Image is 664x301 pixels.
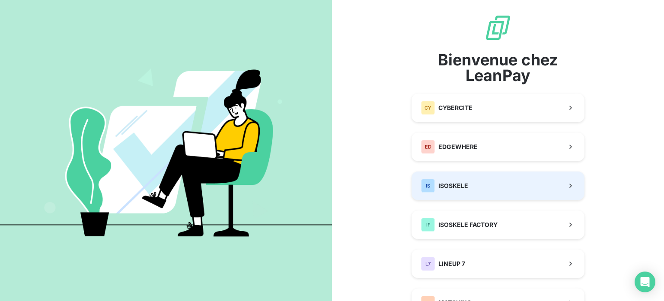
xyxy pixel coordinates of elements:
[421,218,435,232] div: IF
[484,14,512,42] img: logo sigle
[412,52,584,83] span: Bienvenue chez LeanPay
[421,257,435,271] div: L7
[412,210,584,239] button: IFISOSKELE FACTORY
[421,179,435,193] div: IS
[421,101,435,115] div: CY
[421,140,435,154] div: ED
[412,94,584,122] button: CYCYBERCITE
[438,220,498,229] span: ISOSKELE FACTORY
[412,249,584,278] button: L7LINEUP 7
[635,272,655,292] div: Open Intercom Messenger
[412,133,584,161] button: EDEDGEWHERE
[438,259,465,268] span: LINEUP 7
[412,172,584,200] button: ISISOSKELE
[438,181,468,190] span: ISOSKELE
[438,104,472,112] span: CYBERCITE
[438,142,478,151] span: EDGEWHERE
